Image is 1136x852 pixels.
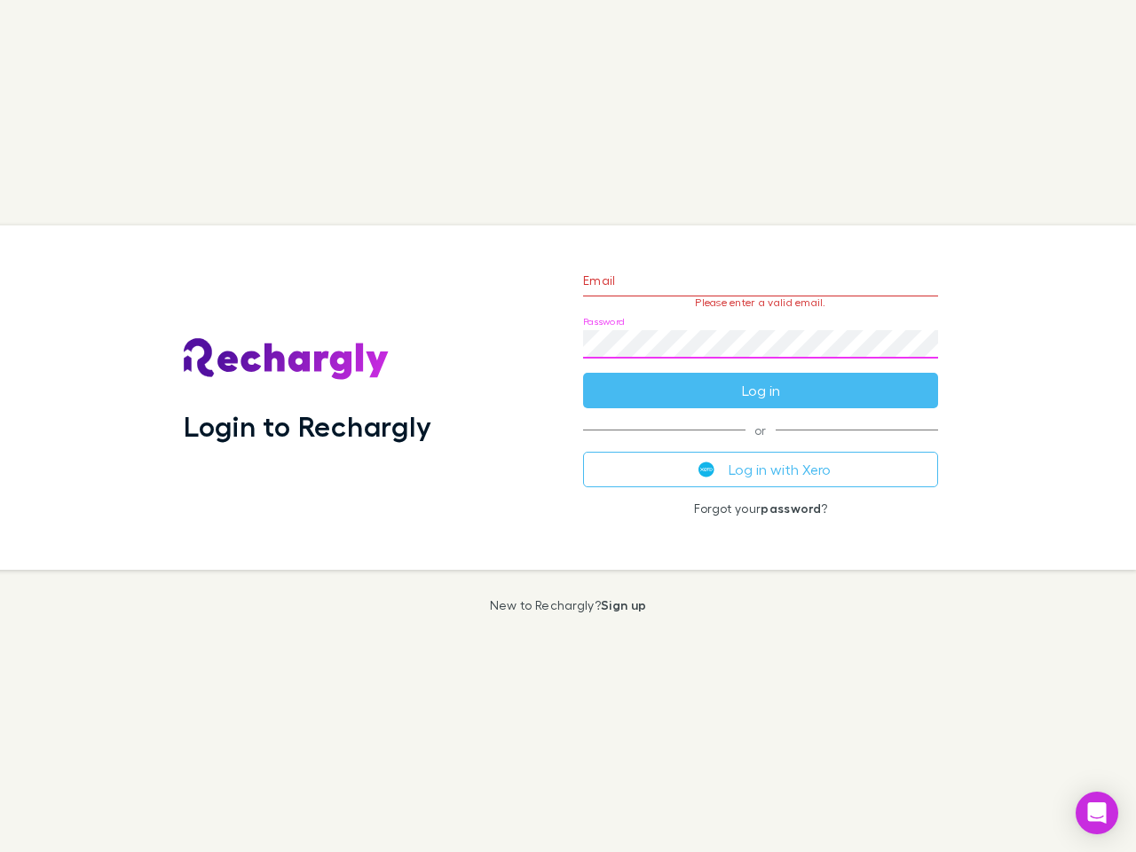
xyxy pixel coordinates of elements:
[583,501,938,516] p: Forgot your ?
[761,501,821,516] a: password
[490,598,647,612] p: New to Rechargly?
[583,430,938,430] span: or
[184,338,390,381] img: Rechargly's Logo
[1076,792,1118,834] div: Open Intercom Messenger
[583,296,938,309] p: Please enter a valid email.
[184,409,431,443] h1: Login to Rechargly
[601,597,646,612] a: Sign up
[583,373,938,408] button: Log in
[698,461,714,477] img: Xero's logo
[583,315,625,328] label: Password
[583,452,938,487] button: Log in with Xero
